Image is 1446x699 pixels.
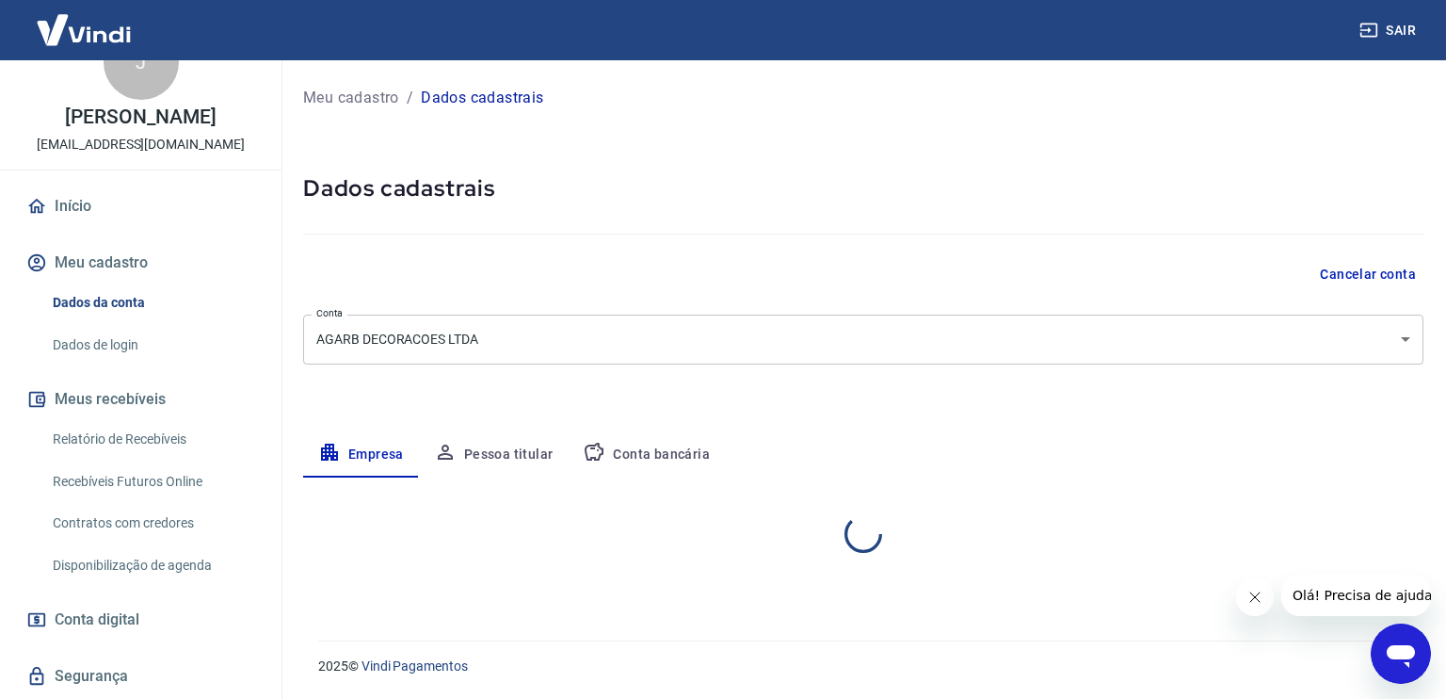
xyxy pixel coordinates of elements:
[361,658,468,674] a: Vindi Pagamentos
[45,546,259,585] a: Disponibilização de agenda
[45,284,259,322] a: Dados da conta
[303,173,1423,203] h5: Dados cadastrais
[316,306,343,320] label: Conta
[1281,575,1431,616] iframe: Mensagem da empresa
[23,656,259,697] a: Segurança
[421,87,543,109] p: Dados cadastrais
[65,107,216,127] p: [PERSON_NAME]
[45,504,259,543] a: Contratos com credores
[23,1,145,58] img: Vindi
[568,432,725,478] button: Conta bancária
[1356,13,1423,48] button: Sair
[55,607,139,633] span: Conta digital
[303,87,399,109] a: Meu cadastro
[419,432,569,478] button: Pessoa titular
[23,599,259,641] a: Conta digital
[318,657,1401,676] p: 2025 ©
[11,13,158,28] span: Olá! Precisa de ajuda?
[1371,624,1431,684] iframe: Botão para abrir a janela de mensagens
[1312,257,1423,292] button: Cancelar conta
[303,315,1423,365] div: AGARB DECORACOES LTDA
[45,420,259,459] a: Relatório de Recebíveis
[23,186,259,227] a: Início
[45,326,259,365] a: Dados de login
[1236,578,1274,616] iframe: Fechar mensagem
[104,24,179,100] div: J
[37,135,245,154] p: [EMAIL_ADDRESS][DOMAIN_NAME]
[45,463,259,501] a: Recebíveis Futuros Online
[23,242,259,284] button: Meu cadastro
[23,379,259,420] button: Meus recebíveis
[303,432,419,478] button: Empresa
[407,87,413,109] p: /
